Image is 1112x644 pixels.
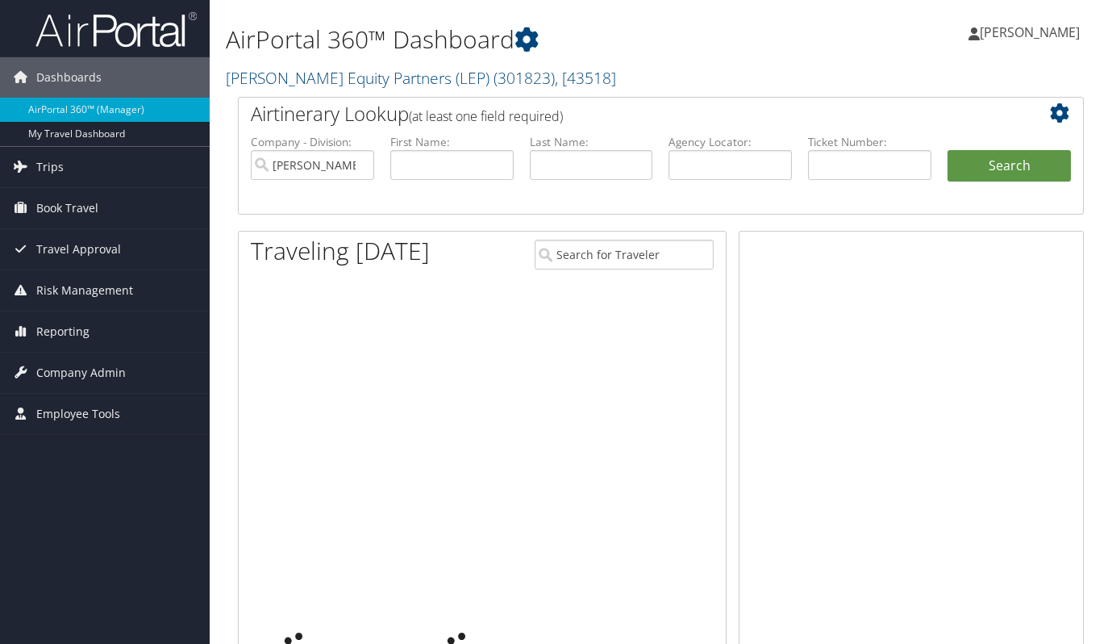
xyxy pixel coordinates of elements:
[36,147,64,187] span: Trips
[980,23,1080,41] span: [PERSON_NAME]
[947,150,1071,182] button: Search
[36,229,121,270] span: Travel Approval
[35,10,197,48] img: airportal-logo.png
[968,8,1096,56] a: [PERSON_NAME]
[36,394,120,434] span: Employee Tools
[494,67,555,89] span: ( 301823 )
[668,134,792,150] label: Agency Locator:
[36,57,102,98] span: Dashboards
[409,107,563,125] span: (at least one field required)
[226,23,806,56] h1: AirPortal 360™ Dashboard
[36,312,90,352] span: Reporting
[390,134,514,150] label: First Name:
[251,100,1001,128] h2: Airtinerary Lookup
[555,67,616,89] span: , [ 43518 ]
[535,240,714,270] input: Search for Traveler
[251,234,430,268] h1: Traveling [DATE]
[530,134,653,150] label: Last Name:
[36,188,98,228] span: Book Travel
[808,134,931,150] label: Ticket Number:
[36,353,126,393] span: Company Admin
[36,270,133,311] span: Risk Management
[226,67,616,89] a: [PERSON_NAME] Equity Partners (LEP)
[251,134,374,150] label: Company - Division:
